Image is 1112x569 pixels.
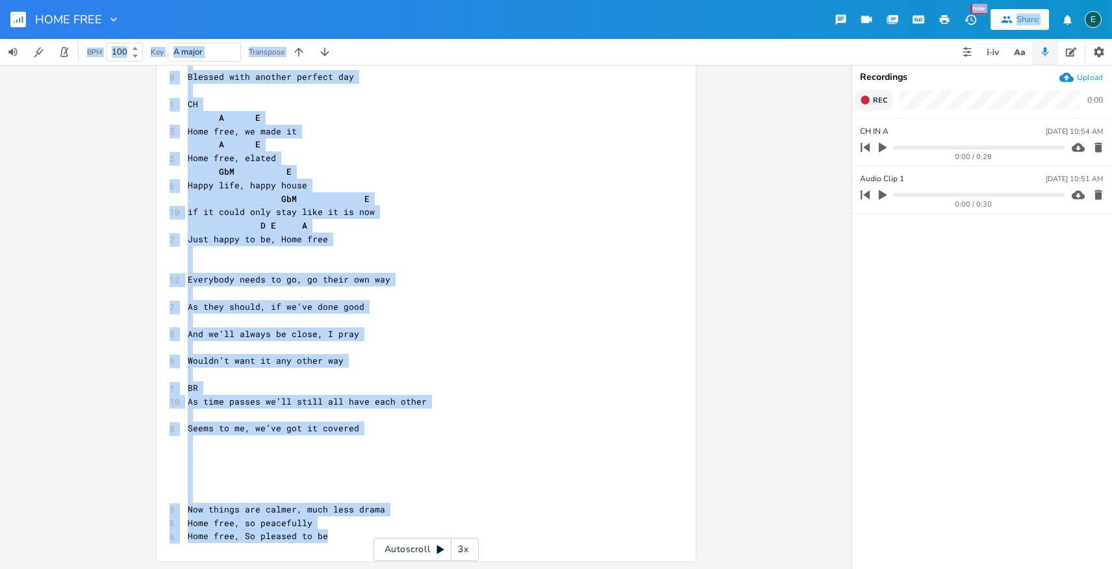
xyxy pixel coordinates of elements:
button: Rec [855,90,892,110]
span: CH [188,98,198,110]
span: Wouldn’t want it any other way [188,355,344,366]
span: Happy life, happy house [188,179,307,191]
div: Transpose [249,48,284,56]
div: Autoscroll [373,538,479,561]
span: Audio Clip 1 [860,173,904,185]
span: GbM [281,193,297,205]
span: E [255,112,260,123]
div: 0:00 / 0:30 [883,201,1065,208]
button: Share [991,9,1049,30]
div: [DATE] 10:51 AM [1046,175,1103,183]
span: Home free, so peacefully [188,517,312,529]
span: GbM [219,166,234,177]
span: BR [188,382,198,394]
span: A [302,220,307,231]
button: Upload [1059,70,1103,84]
span: A major [173,46,203,58]
span: E [271,220,276,231]
div: edenmusic [1085,11,1102,28]
span: D [260,220,266,231]
span: HOME FREE [35,14,102,25]
span: Everybody needs to go, go their own way [188,273,390,285]
span: E [255,138,260,150]
div: [DATE] 10:54 AM [1046,128,1103,135]
span: As they should, if we’ve done good [188,301,364,312]
button: New [957,8,983,31]
span: Blessed with another perfect day [188,71,354,82]
div: New [970,4,987,14]
div: Upload [1077,72,1103,82]
div: BPM [87,49,102,56]
div: Recordings [860,73,1104,82]
div: 0:00 [1087,96,1103,104]
div: Key [151,48,164,56]
span: Home free, elated [188,152,276,164]
button: E [1085,5,1102,34]
span: E [364,193,370,205]
div: 3x [451,538,475,561]
span: if it could only stay like it is now [188,206,375,218]
div: 0:00 / 0:28 [883,153,1065,160]
span: Now things are calmer, much less drama [188,503,385,515]
span: As time passes we’ll still all have each other [188,396,427,407]
span: A [219,138,224,150]
span: Home free, So pleased to be [188,530,328,542]
span: CH IN A [860,125,889,138]
span: A [219,112,224,123]
span: Just happy to be, Home free [188,233,328,245]
div: Share [1017,14,1039,25]
span: Rec [873,95,887,105]
span: Home free, we made it [188,125,297,137]
span: And we’ll always be close, I pray [188,328,359,340]
span: E [286,166,292,177]
span: Seems to me, we’ve got it covered [188,422,359,434]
